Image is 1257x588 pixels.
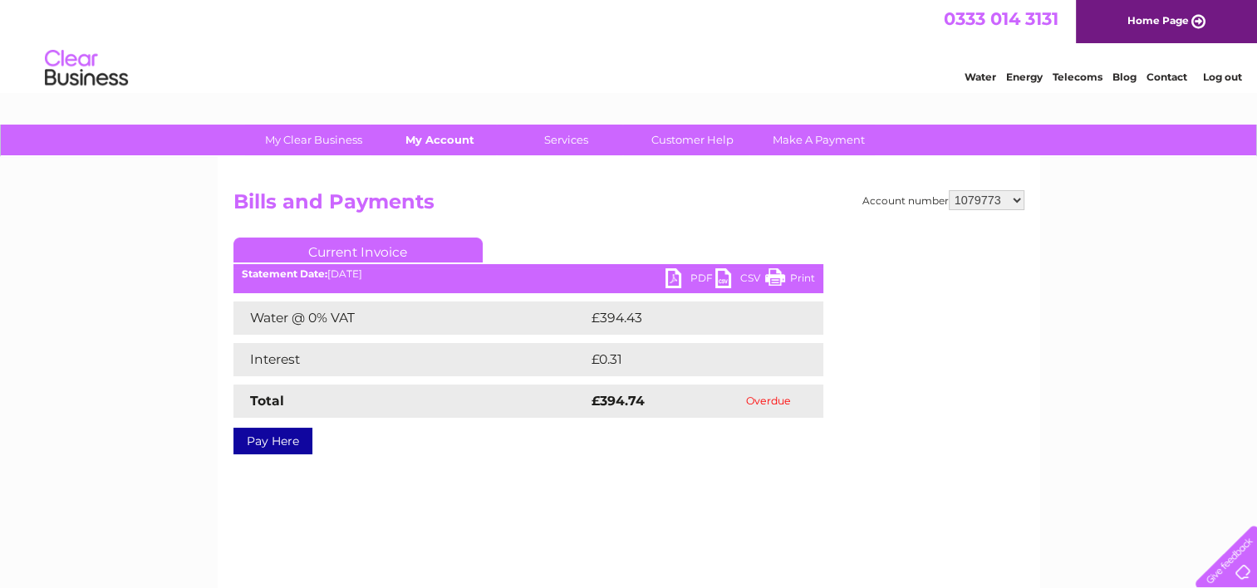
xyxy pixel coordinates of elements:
a: Energy [1006,71,1043,83]
a: My Account [371,125,508,155]
a: Telecoms [1053,71,1102,83]
a: Contact [1147,71,1187,83]
a: Services [498,125,635,155]
td: £0.31 [587,343,782,376]
td: Water @ 0% VAT [233,301,587,335]
a: Log out [1202,71,1241,83]
a: Current Invoice [233,238,483,262]
a: Print [765,268,815,292]
a: My Clear Business [245,125,382,155]
img: logo.png [44,43,129,94]
div: Clear Business is a trading name of Verastar Limited (registered in [GEOGRAPHIC_DATA] No. 3667643... [237,9,1022,81]
a: PDF [665,268,715,292]
div: Account number [862,190,1024,210]
b: Statement Date: [242,267,327,280]
strong: Total [250,393,284,409]
a: Water [965,71,996,83]
td: £394.43 [587,301,794,335]
td: Interest [233,343,587,376]
a: CSV [715,268,765,292]
a: 0333 014 3131 [944,8,1058,29]
div: [DATE] [233,268,823,280]
h2: Bills and Payments [233,190,1024,222]
a: Pay Here [233,428,312,454]
a: Make A Payment [750,125,887,155]
strong: £394.74 [592,393,645,409]
a: Customer Help [624,125,761,155]
td: Overdue [714,385,823,418]
a: Blog [1112,71,1137,83]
